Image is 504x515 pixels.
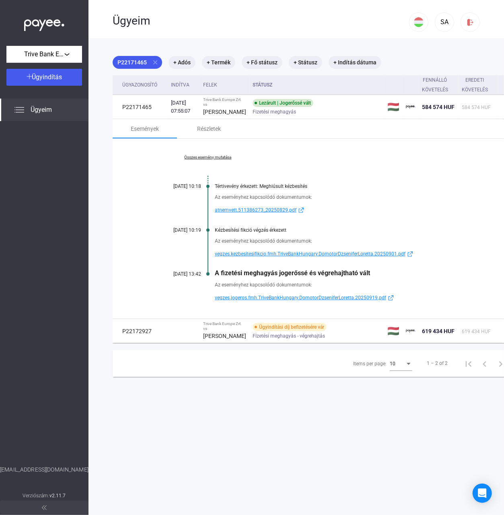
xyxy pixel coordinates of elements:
span: vegzes.kezbesitesifikcio.fmh.TriveBankHungary.DomotorDzseniferLoretta.20250901.pdf [215,249,405,259]
mat-chip: + Indítás dátuma [329,56,381,69]
div: Indítva [171,80,189,90]
span: Ügyeim [31,105,52,115]
a: Összes esemény mutatása [153,155,263,160]
td: 🇭🇺 [384,319,403,343]
div: Eredeti követelés [462,75,488,95]
div: SA [438,17,451,27]
th: Státusz [249,75,384,95]
a: vegzes.kezbesitesifikcio.fmh.TriveBankHungary.DomotorDzseniferLoretta.20250901.pdfexternal-link-blue [215,249,488,259]
div: Eredeti követelés [462,75,495,95]
span: Fizetési meghagyás - végrehajtás [253,331,325,341]
span: Ügyindítás [32,73,62,81]
div: Az eseményhez kapcsolódó dokumentumok: [215,281,488,289]
span: Trive Bank Europe Zrt. [24,49,64,59]
div: Lezárult | Jogerőssé vált [253,99,313,107]
a: vegzes.jogeros.fmh.TriveBankHungary.DomotorDzseniferLoretta.20250919.pdfexternal-link-blue [215,293,488,303]
img: white-payee-white-dot.svg [24,15,64,31]
button: logout-red [461,12,480,32]
img: logout-red [466,18,475,27]
mat-select: Items per page: [390,358,412,368]
img: payee-logo [406,326,416,336]
mat-icon: close [152,59,159,66]
button: SA [435,12,454,32]
td: P22172927 [113,319,168,343]
img: arrow-double-left-grey.svg [42,505,47,510]
div: Események [131,124,159,134]
div: Items per page: [353,359,387,369]
div: Fennálló követelés [422,75,448,95]
div: [DATE] 10:18 [153,183,201,189]
div: Fennálló követelés [422,75,455,95]
mat-chip: + Adós [169,56,195,69]
mat-chip: + Fő státusz [242,56,282,69]
span: 584 574 HUF [462,105,491,110]
a: atnemvett.511386273_20250829.pdfexternal-link-blue [215,205,488,215]
span: Fizetési meghagyás [253,107,296,117]
div: Kézbesítési fikció végzés érkezett [215,227,488,233]
td: P22171465 [113,95,168,119]
strong: v2.11.7 [49,493,66,499]
div: Trive Bank Europe Zrt. vs [203,321,246,331]
div: 1 – 2 of 2 [427,358,448,368]
div: Felek [203,80,246,90]
span: 619 434 HUF [422,328,455,334]
span: vegzes.jogeros.fmh.TriveBankHungary.DomotorDzseniferLoretta.20250919.pdf [215,293,386,303]
mat-chip: + Státusz [289,56,322,69]
div: Ügyazonosító [122,80,165,90]
div: Ügyazonosító [122,80,157,90]
mat-chip: + Termék [202,56,235,69]
span: 10 [390,361,395,367]
strong: [PERSON_NAME] [203,333,246,339]
strong: [PERSON_NAME] [203,109,246,115]
img: external-link-blue [386,295,396,301]
div: [DATE] 13:42 [153,271,201,277]
div: Indítva [171,80,197,90]
button: Previous page [477,355,493,371]
img: external-link-blue [296,207,306,213]
img: payee-logo [406,102,416,112]
div: Ügyindítási díj befizetésére vár [253,323,327,331]
button: HU [409,12,428,32]
button: Ügyindítás [6,69,82,86]
div: A fizetési meghagyás jogerőssé és végrehajtható vált [215,269,488,277]
button: Trive Bank Europe Zrt. [6,46,82,63]
div: Az eseményhez kapcsolódó dokumentumok: [215,237,488,245]
div: Open Intercom Messenger [473,484,492,503]
div: Ügyeim [113,14,409,28]
mat-chip: P22171465 [113,56,162,69]
img: external-link-blue [405,251,415,257]
img: plus-white.svg [27,74,32,79]
span: 619 434 HUF [462,329,491,334]
div: Felek [203,80,217,90]
div: [DATE] 10:19 [153,227,201,233]
div: Részletek [197,124,221,134]
div: Az eseményhez kapcsolódó dokumentumok: [215,193,488,201]
img: list.svg [14,105,24,115]
div: Tértivevény érkezett: Meghiúsult kézbesítés [215,183,488,189]
img: HU [414,17,424,27]
div: [DATE] 07:55:07 [171,99,197,115]
div: Trive Bank Europe Zrt. vs [203,97,246,107]
span: 584 574 HUF [422,104,455,110]
button: First page [461,355,477,371]
td: 🇭🇺 [384,95,403,119]
span: atnemvett.511386273_20250829.pdf [215,205,296,215]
